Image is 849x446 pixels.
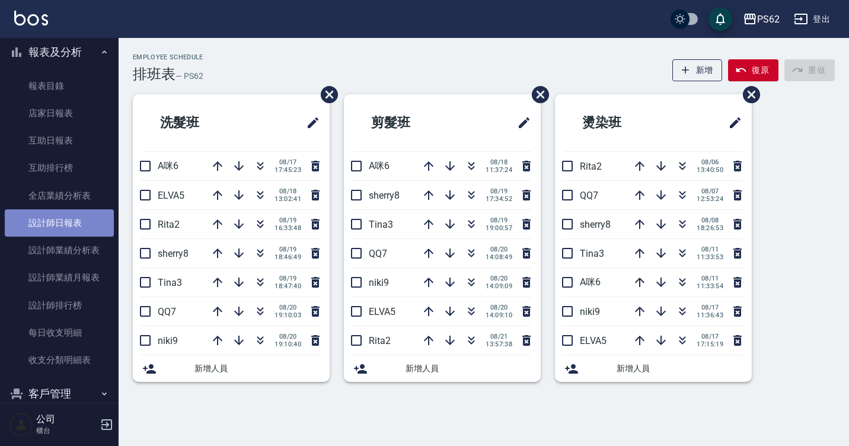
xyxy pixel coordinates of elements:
[5,72,114,100] a: 報表目錄
[486,166,512,174] span: 11:37:24
[369,190,400,201] span: sherry8
[14,11,48,26] img: Logo
[789,8,835,30] button: 登出
[486,195,512,203] span: 17:34:52
[728,59,778,81] button: 復原
[486,216,512,224] span: 08/19
[486,340,512,348] span: 13:57:38
[194,362,320,375] span: 新增人員
[486,282,512,290] span: 14:09:09
[275,216,301,224] span: 08/19
[523,77,551,112] span: 刪除班表
[275,187,301,195] span: 08/18
[486,158,512,166] span: 08/18
[697,224,723,232] span: 18:26:53
[697,304,723,311] span: 08/17
[133,355,330,382] div: 新增人員
[133,53,203,61] h2: Employee Schedule
[158,306,176,317] span: QQ7
[697,333,723,340] span: 08/17
[697,187,723,195] span: 08/07
[36,413,97,425] h5: 公司
[158,190,184,201] span: ELVA5
[580,248,604,259] span: Tina3
[158,160,178,171] span: A咪6
[344,355,541,382] div: 新增人員
[158,219,180,230] span: Rita2
[672,59,723,81] button: 新增
[369,248,387,259] span: QQ7
[5,209,114,237] a: 設計師日報表
[734,77,762,112] span: 刪除班表
[757,12,780,27] div: PS62
[133,66,175,82] h3: 排班表
[275,304,301,311] span: 08/20
[617,362,742,375] span: 新增人員
[697,275,723,282] span: 08/11
[486,224,512,232] span: 19:00:57
[697,166,723,174] span: 13:40:50
[5,264,114,291] a: 設計師業績月報表
[486,333,512,340] span: 08/21
[5,100,114,127] a: 店家日報表
[299,109,320,137] span: 修改班表的標題
[486,304,512,311] span: 08/20
[142,101,258,144] h2: 洗髮班
[369,335,391,346] span: Rita2
[697,158,723,166] span: 08/06
[5,182,114,209] a: 全店業績分析表
[555,355,752,382] div: 新增人員
[275,275,301,282] span: 08/19
[369,219,393,230] span: Tina3
[175,70,203,82] h6: — PS62
[275,253,301,261] span: 18:46:49
[5,127,114,154] a: 互助日報表
[486,246,512,253] span: 08/20
[5,37,114,68] button: 報表及分析
[158,335,178,346] span: niki9
[510,109,531,137] span: 修改班表的標題
[738,7,784,31] button: PS62
[5,319,114,346] a: 每日收支明細
[158,248,189,259] span: sherry8
[486,187,512,195] span: 08/19
[697,253,723,261] span: 11:33:53
[580,306,600,317] span: niki9
[369,306,395,317] span: ELVA5
[369,277,389,288] span: niki9
[406,362,531,375] span: 新增人員
[697,216,723,224] span: 08/08
[36,425,97,436] p: 櫃台
[564,101,680,144] h2: 燙染班
[5,346,114,374] a: 收支分類明細表
[580,161,602,172] span: Rita2
[312,77,340,112] span: 刪除班表
[275,166,301,174] span: 17:45:23
[275,311,301,319] span: 19:10:03
[5,154,114,181] a: 互助排行榜
[697,195,723,203] span: 12:53:24
[275,246,301,253] span: 08/19
[275,195,301,203] span: 13:02:41
[580,190,598,201] span: QQ7
[5,378,114,409] button: 客戶管理
[580,276,601,288] span: A咪6
[275,224,301,232] span: 16:33:48
[353,101,469,144] h2: 剪髮班
[697,282,723,290] span: 11:33:54
[5,237,114,264] a: 設計師業績分析表
[275,340,301,348] span: 19:10:40
[486,275,512,282] span: 08/20
[580,219,611,230] span: sherry8
[5,292,114,319] a: 設計師排行榜
[275,333,301,340] span: 08/20
[580,335,607,346] span: ELVA5
[486,311,512,319] span: 14:09:10
[158,277,182,288] span: Tina3
[486,253,512,261] span: 14:08:49
[9,413,33,437] img: Person
[721,109,742,137] span: 修改班表的標題
[697,340,723,348] span: 17:15:19
[697,246,723,253] span: 08/11
[697,311,723,319] span: 11:36:43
